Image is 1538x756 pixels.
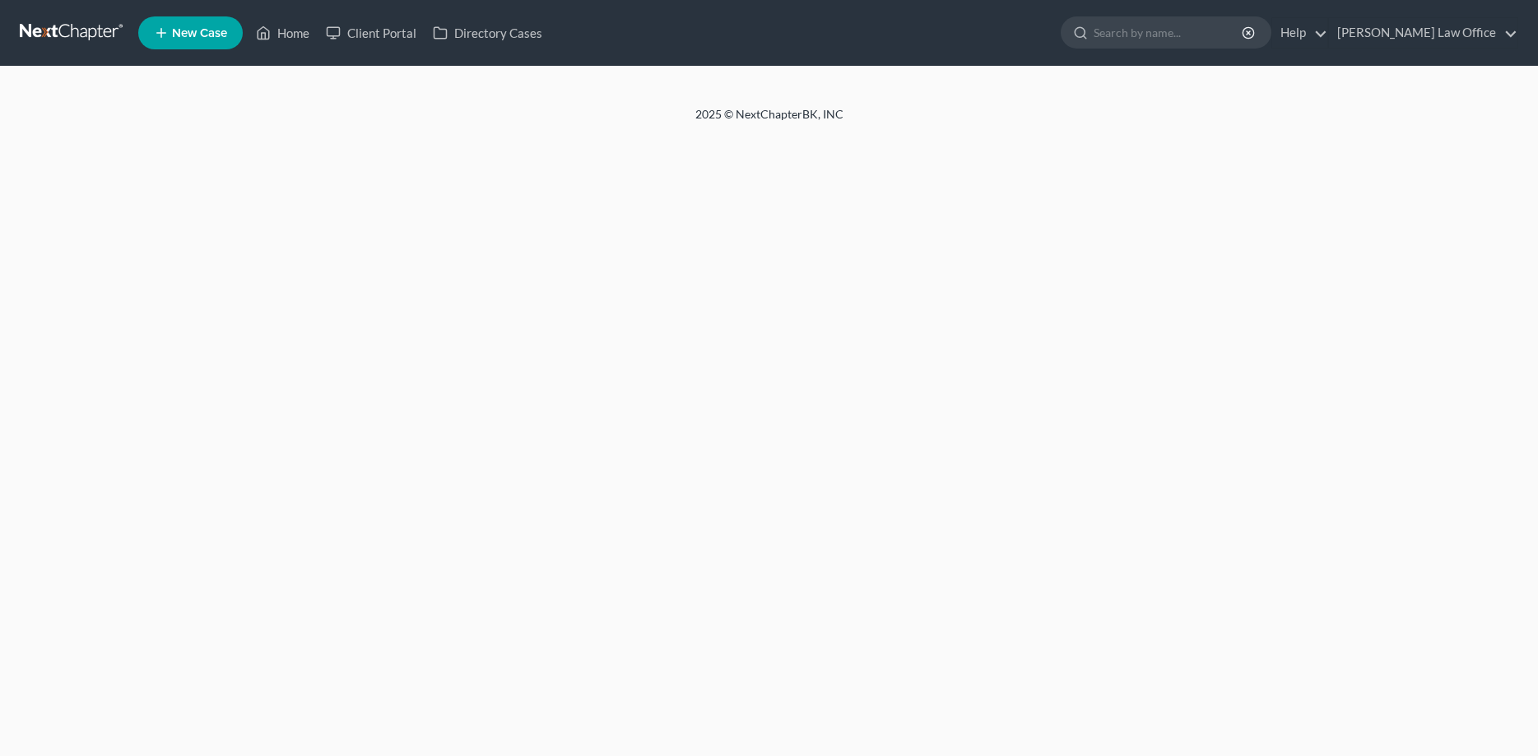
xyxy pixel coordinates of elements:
div: 2025 © NextChapterBK, INC [300,106,1238,136]
input: Search by name... [1094,17,1244,48]
span: New Case [172,27,227,39]
a: Help [1272,18,1327,48]
a: Client Portal [318,18,425,48]
a: Home [248,18,318,48]
a: Directory Cases [425,18,551,48]
a: [PERSON_NAME] Law Office [1329,18,1517,48]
